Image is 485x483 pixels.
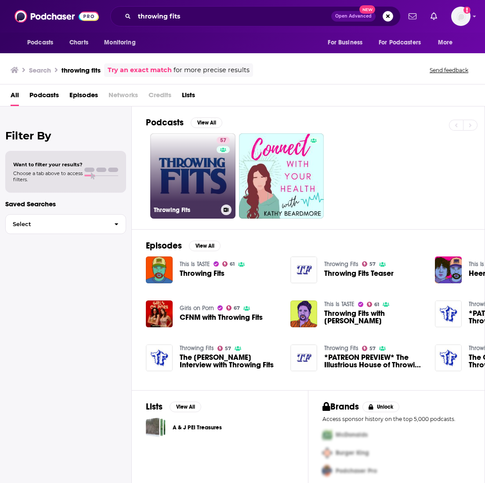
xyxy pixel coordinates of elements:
[21,34,65,51] button: open menu
[374,303,379,307] span: 61
[432,34,464,51] button: open menu
[451,7,471,26] img: User Profile
[134,9,331,23] input: Search podcasts, credits, & more...
[222,261,235,267] a: 61
[13,170,83,183] span: Choose a tab above to access filters.
[373,34,434,51] button: open menu
[180,354,280,369] a: The Alison Roman Interview with Throwing Fits
[180,314,263,321] a: CFNM with Throwing Fits
[226,305,240,311] a: 67
[6,221,107,227] span: Select
[427,66,471,74] button: Send feedback
[290,300,317,327] img: Throwing Fits with James Harris
[146,240,221,251] a: EpisodesView All
[335,14,372,18] span: Open Advanced
[11,88,19,106] a: All
[108,65,172,75] a: Try an exact match
[180,270,224,277] a: Throwing Fits
[438,37,453,49] span: More
[69,88,98,106] a: Episodes
[104,37,135,49] span: Monitoring
[180,354,280,369] span: The [PERSON_NAME] Interview with Throwing Fits
[180,344,214,352] a: Throwing Fits
[13,161,83,168] span: Want to filter your results?
[174,65,250,75] span: for more precise results
[362,402,400,412] button: Unlock
[180,260,210,268] a: This Is TASTE
[170,402,201,412] button: View All
[29,66,51,74] h3: Search
[451,7,471,26] span: Logged in as sophiak
[290,256,317,283] img: Throwing Fits Teaser
[451,7,471,26] button: Show profile menu
[324,354,424,369] a: *PATREON PREVIEW* The Illustrious House of Throwing Fits
[5,200,126,208] p: Saved Searches
[217,137,230,144] a: 57
[405,9,420,24] a: Show notifications dropdown
[62,66,101,74] h3: throwing fits
[5,129,126,142] h2: Filter By
[146,401,163,412] h2: Lists
[69,37,88,49] span: Charts
[5,214,126,234] button: Select
[182,88,195,106] a: Lists
[324,270,394,277] a: Throwing Fits Teaser
[173,423,222,432] a: A & J PEI Treasures
[427,9,441,24] a: Show notifications dropdown
[150,133,235,219] a: 57Throwing Fits
[322,34,373,51] button: open menu
[336,431,368,439] span: McDonalds
[146,256,173,283] img: Throwing Fits
[109,88,138,106] span: Networks
[324,310,424,325] a: Throwing Fits with James Harris
[463,7,471,14] svg: Add a profile image
[362,261,376,267] a: 57
[367,302,380,307] a: 61
[435,300,462,327] img: *PATREON PREVIEW* Throwing Fits - For Women
[148,88,171,106] span: Credits
[324,310,424,325] span: Throwing Fits with [PERSON_NAME]
[154,206,217,214] h3: Throwing Fits
[324,344,358,352] a: Throwing Fits
[369,262,376,266] span: 57
[14,8,99,25] a: Podchaser - Follow, Share and Rate Podcasts
[336,449,369,457] span: Burger King
[27,37,53,49] span: Podcasts
[64,34,94,51] a: Charts
[369,347,376,351] span: 57
[322,416,471,422] p: Access sponsor history on the top 5,000 podcasts.
[319,426,336,444] img: First Pro Logo
[146,300,173,327] img: CFNM with Throwing Fits
[234,306,240,310] span: 67
[146,344,173,371] img: The Alison Roman Interview with Throwing Fits
[146,117,184,128] h2: Podcasts
[217,346,232,351] a: 57
[319,462,336,480] img: Third Pro Logo
[435,256,462,283] img: Heems & Throwing Fits
[435,344,462,371] img: The Chromeo Interview with Throwing Fits
[379,37,421,49] span: For Podcasters
[98,34,147,51] button: open menu
[336,467,377,475] span: Podchaser Pro
[220,136,226,145] span: 57
[322,401,359,412] h2: Brands
[29,88,59,106] a: Podcasts
[146,117,222,128] a: PodcastsView All
[191,117,222,128] button: View All
[324,300,355,308] a: This Is TASTE
[319,444,336,462] img: Second Pro Logo
[146,417,166,437] span: A & J PEI Treasures
[290,344,317,371] img: *PATREON PREVIEW* The Illustrious House of Throwing Fits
